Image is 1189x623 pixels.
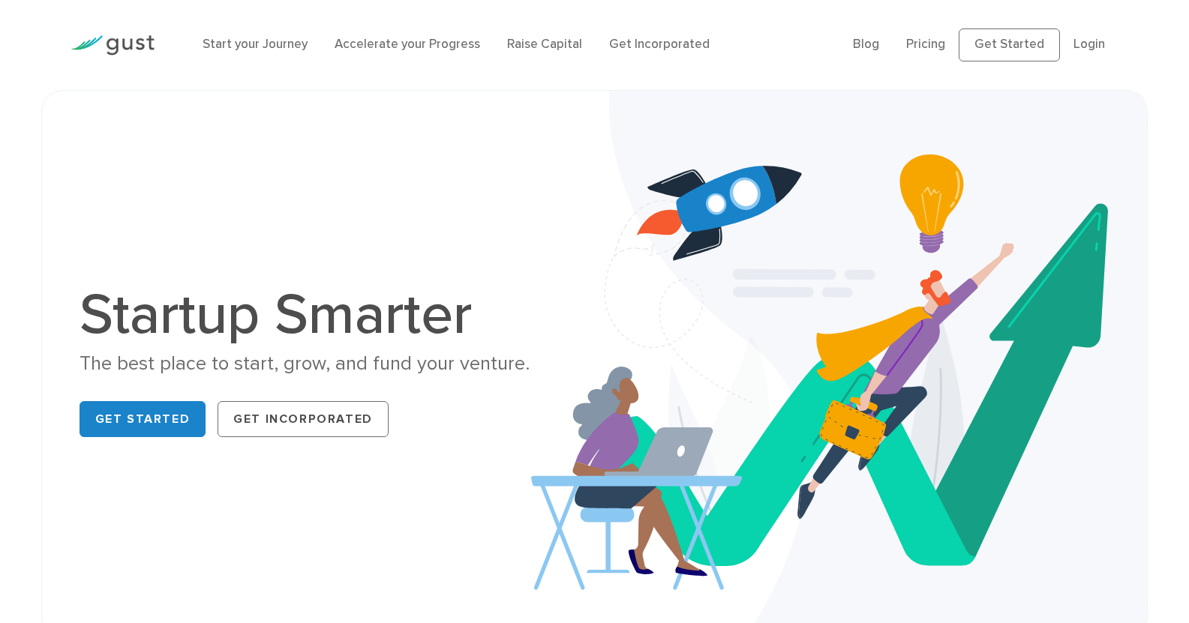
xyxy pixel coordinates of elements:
[906,37,945,52] a: Pricing
[1073,37,1105,52] a: Login
[71,35,155,55] img: Gust Logo
[609,37,710,52] a: Get Incorporated
[80,351,584,377] div: The best place to start, grow, and fund your venture.
[203,37,308,52] a: Start your Journey
[80,286,584,343] h1: Startup Smarter
[853,37,879,52] a: Blog
[218,401,389,437] a: Get Incorporated
[80,401,206,437] a: Get Started
[959,28,1060,61] a: Get Started
[507,37,582,52] a: Raise Capital
[335,37,480,52] a: Accelerate your Progress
